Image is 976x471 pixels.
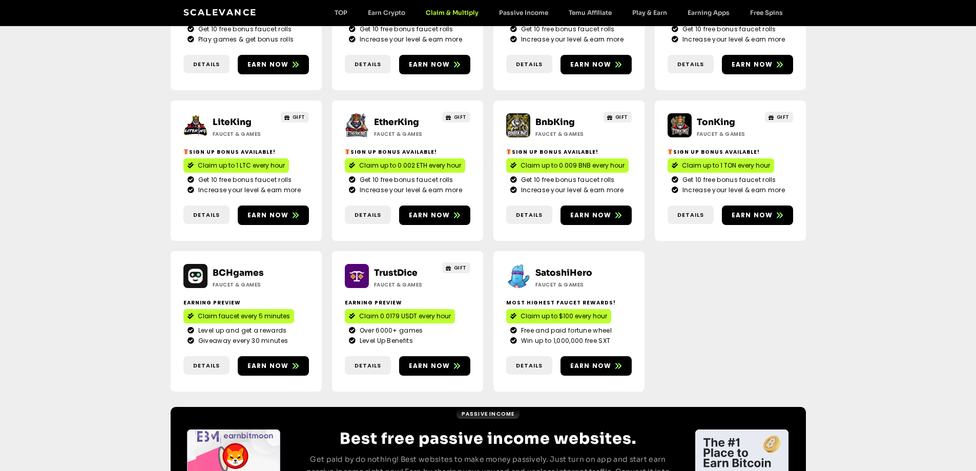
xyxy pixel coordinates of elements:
[213,268,264,278] a: BCHgames
[535,130,599,138] h2: Faucet & Games
[357,326,423,335] span: Over 6000+ games
[358,9,416,16] a: Earn Crypto
[604,112,632,122] a: GIFT
[506,309,611,323] a: Claim up to $100 every hour
[558,9,622,16] a: Temu Affiliate
[183,148,309,156] h2: Sign Up Bonus Available!
[518,326,612,335] span: Free and paid fortune wheel
[357,35,462,44] span: Increase your level & earn more
[357,175,453,185] span: Get 10 free bonus faucet rolls
[345,149,350,154] img: 🎁
[355,361,381,370] span: Details
[680,186,785,195] span: Increase your level & earn more
[570,60,612,69] span: Earn now
[183,55,230,74] a: Details
[462,410,515,418] span: Passive Income
[518,25,615,34] span: Get 10 free bonus faucet rolls
[518,186,624,195] span: Increase your level & earn more
[238,206,309,225] a: Earn now
[324,9,793,16] nav: Menu
[506,148,632,156] h2: Sign Up Bonus Available!
[442,262,470,273] a: GIFT
[213,117,252,128] a: LiteKing
[399,356,470,376] a: Earn now
[238,55,309,74] a: Earn now
[193,361,220,370] span: Details
[345,299,470,306] h2: Earning Preview
[668,158,774,173] a: Claim up to 1 TON every hour
[183,299,309,306] h2: Earning Preview
[560,356,632,376] a: Earn now
[677,9,740,16] a: Earning Apps
[535,281,599,289] h2: Faucet & Games
[489,9,558,16] a: Passive Income
[355,211,381,219] span: Details
[196,35,294,44] span: Play games & get bonus rolls
[324,9,358,16] a: TOP
[570,361,612,371] span: Earn now
[359,312,451,321] span: Claim 0.0179 USDT every hour
[345,309,455,323] a: Claim 0.0179 USDT every hour
[442,112,470,122] a: GIFT
[409,361,450,371] span: Earn now
[183,206,230,224] a: Details
[359,161,461,170] span: Claim up to 0.002 ETH every hour
[357,25,453,34] span: Get 10 free bonus faucet rolls
[740,9,793,16] a: Free Spins
[238,356,309,376] a: Earn now
[668,55,714,74] a: Details
[680,35,785,44] span: Increase your level & earn more
[374,117,419,128] a: EtherKing
[615,113,628,121] span: GIFT
[183,7,257,17] a: Scalevance
[357,336,413,345] span: Level Up Benefits
[668,149,673,154] img: 🎁
[454,264,467,272] span: GIFT
[198,161,285,170] span: Claim up to 1 LTC every hour
[345,206,391,224] a: Details
[247,60,289,69] span: Earn now
[374,130,438,138] h2: Faucet & Games
[196,336,288,345] span: Giveaway every 30 minutes
[183,149,189,154] img: 🎁
[293,113,305,121] span: GIFT
[732,211,773,220] span: Earn now
[409,60,450,69] span: Earn now
[570,211,612,220] span: Earn now
[196,175,292,185] span: Get 10 free bonus faucet rolls
[193,60,220,69] span: Details
[213,130,277,138] h2: Faucet & Games
[535,268,592,278] a: SatoshiHero
[506,206,552,224] a: Details
[456,409,520,419] a: Passive Income
[345,55,391,74] a: Details
[506,356,552,375] a: Details
[518,175,615,185] span: Get 10 free bonus faucet rolls
[247,211,289,220] span: Earn now
[521,161,625,170] span: Claim up to 0.009 BNB every hour
[722,206,793,225] a: Earn now
[409,211,450,220] span: Earn now
[374,268,418,278] a: TrustDice
[518,336,610,345] span: Win up to 1,000,000 free SXT
[560,55,632,74] a: Earn now
[518,35,624,44] span: Increase your level & earn more
[345,356,391,375] a: Details
[193,211,220,219] span: Details
[416,9,489,16] a: Claim & Multiply
[345,148,470,156] h2: Sign Up Bonus Available!
[213,281,277,289] h2: Faucet & Games
[506,299,632,306] h2: Most highest faucet rewards!
[680,175,776,185] span: Get 10 free bonus faucet rolls
[454,113,467,121] span: GIFT
[506,158,629,173] a: Claim up to 0.009 BNB every hour
[722,55,793,74] a: Earn now
[677,211,704,219] span: Details
[516,211,543,219] span: Details
[697,117,735,128] a: TonKing
[668,148,793,156] h2: Sign Up Bonus Available!
[357,186,462,195] span: Increase your level & earn more
[677,60,704,69] span: Details
[196,25,292,34] span: Get 10 free bonus faucet rolls
[399,55,470,74] a: Earn now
